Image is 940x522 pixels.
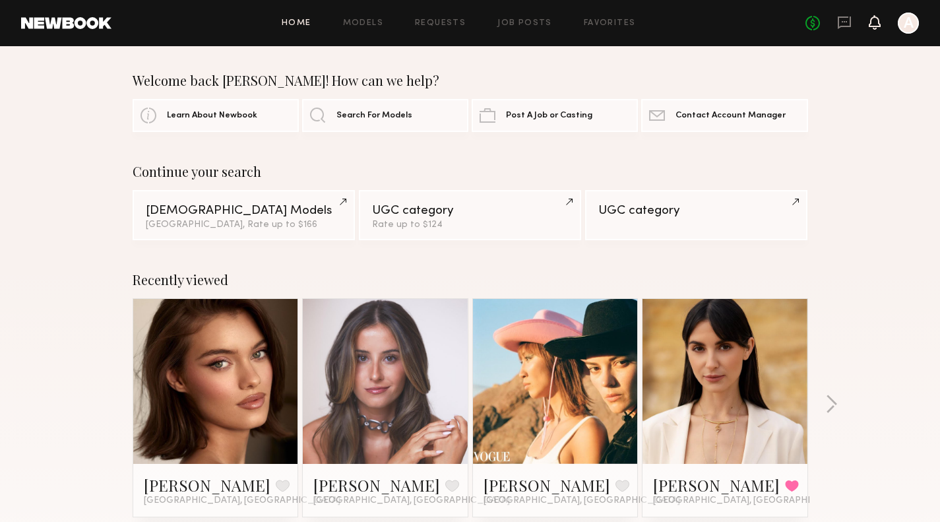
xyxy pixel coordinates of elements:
div: Welcome back [PERSON_NAME]! How can we help? [133,73,808,88]
a: Requests [415,19,466,28]
a: [PERSON_NAME] [484,474,610,496]
div: Recently viewed [133,272,808,288]
a: Post A Job or Casting [472,99,638,132]
div: UGC category [598,205,794,217]
span: Post A Job or Casting [506,112,592,120]
div: UGC category [372,205,568,217]
a: Home [282,19,311,28]
div: Continue your search [133,164,808,179]
div: [DEMOGRAPHIC_DATA] Models [146,205,342,217]
div: Rate up to $124 [372,220,568,230]
a: Job Posts [497,19,552,28]
a: Search For Models [302,99,468,132]
a: Learn About Newbook [133,99,299,132]
span: [GEOGRAPHIC_DATA], [GEOGRAPHIC_DATA] [653,496,850,506]
a: [PERSON_NAME] [653,474,780,496]
span: Contact Account Manager [675,112,786,120]
span: Search For Models [336,112,412,120]
a: [PERSON_NAME] [313,474,440,496]
a: Models [343,19,383,28]
span: [GEOGRAPHIC_DATA], [GEOGRAPHIC_DATA] [144,496,340,506]
span: [GEOGRAPHIC_DATA], [GEOGRAPHIC_DATA] [313,496,510,506]
a: UGC category [585,190,807,240]
a: [PERSON_NAME] [144,474,270,496]
div: [GEOGRAPHIC_DATA], Rate up to $166 [146,220,342,230]
a: A [898,13,919,34]
a: Favorites [584,19,636,28]
a: Contact Account Manager [641,99,807,132]
span: [GEOGRAPHIC_DATA], [GEOGRAPHIC_DATA] [484,496,680,506]
span: Learn About Newbook [167,112,257,120]
a: UGC categoryRate up to $124 [359,190,581,240]
a: [DEMOGRAPHIC_DATA] Models[GEOGRAPHIC_DATA], Rate up to $166 [133,190,355,240]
